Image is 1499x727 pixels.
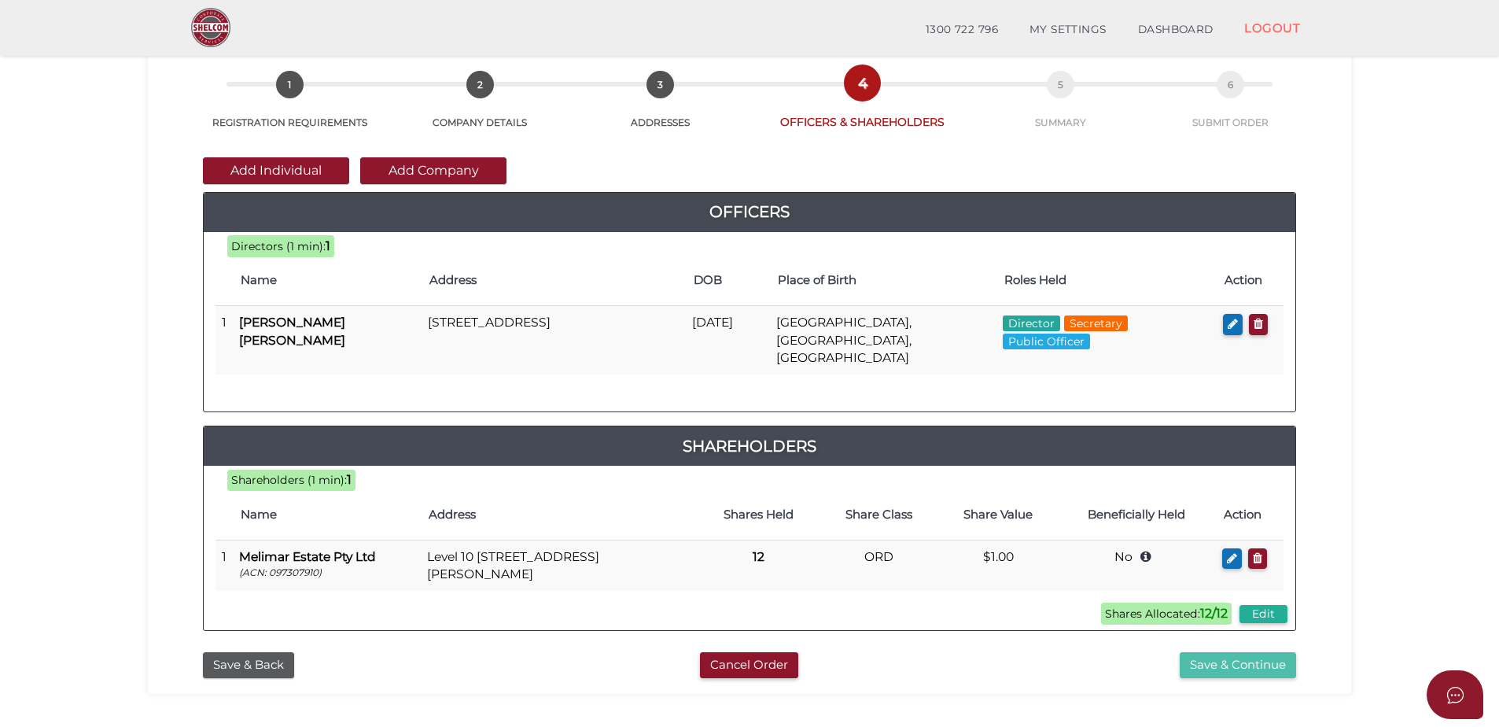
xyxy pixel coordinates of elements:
[204,199,1295,224] a: Officers
[241,508,413,522] h4: Name
[1003,316,1060,331] span: Director
[819,540,938,591] td: ORD
[239,566,414,579] p: (ACN: 097307910)
[1180,652,1296,678] button: Save & Continue
[239,549,376,564] b: Melimar Estate Pty Ltd
[1239,605,1287,623] button: Edit
[849,69,876,97] span: 4
[946,508,1050,522] h4: Share Value
[753,549,764,564] b: 12
[1224,508,1276,522] h4: Action
[1058,540,1216,591] td: No
[706,508,811,522] h4: Shares Held
[392,88,568,129] a: 2COMPANY DETAILS
[1064,316,1128,331] span: Secretary
[187,88,392,129] a: 1REGISTRATION REQUIREMENTS
[1200,606,1228,621] b: 12/12
[360,157,506,184] button: Add Company
[421,540,698,591] td: Level 10 [STREET_ADDRESS][PERSON_NAME]
[1217,71,1244,98] span: 6
[1014,14,1122,46] a: MY SETTINGS
[778,274,988,287] h4: Place of Birth
[326,238,330,253] b: 1
[827,508,930,522] h4: Share Class
[1228,12,1316,44] a: LOGOUT
[231,473,347,487] span: Shareholders (1 min):
[429,274,678,287] h4: Address
[569,88,753,129] a: 3ADDRESSES
[204,434,1295,459] a: Shareholders
[753,87,972,130] a: 4OFFICERS & SHAREHOLDERS
[203,652,294,678] button: Save & Back
[215,540,233,591] td: 1
[231,239,326,253] span: Directors (1 min):
[422,306,686,375] td: [STREET_ADDRESS]
[1122,14,1229,46] a: DASHBOARD
[686,306,770,375] td: [DATE]
[466,71,494,98] span: 2
[938,540,1058,591] td: $1.00
[1003,334,1090,349] span: Public Officer
[241,274,414,287] h4: Name
[1149,88,1312,129] a: 6SUBMIT ORDER
[215,306,233,375] td: 1
[1004,274,1210,287] h4: Roles Held
[1101,603,1232,625] span: Shares Allocated:
[1047,71,1074,98] span: 5
[347,472,352,487] b: 1
[1427,670,1483,719] button: Open asap
[1225,274,1276,287] h4: Action
[1066,508,1208,522] h4: Beneficially Held
[694,274,762,287] h4: DOB
[770,306,996,375] td: [GEOGRAPHIC_DATA], [GEOGRAPHIC_DATA], [GEOGRAPHIC_DATA]
[239,315,345,347] b: [PERSON_NAME] [PERSON_NAME]
[276,71,304,98] span: 1
[972,88,1148,129] a: 5SUMMARY
[910,14,1014,46] a: 1300 722 796
[700,652,798,678] button: Cancel Order
[646,71,674,98] span: 3
[429,508,691,522] h4: Address
[203,157,349,184] button: Add Individual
